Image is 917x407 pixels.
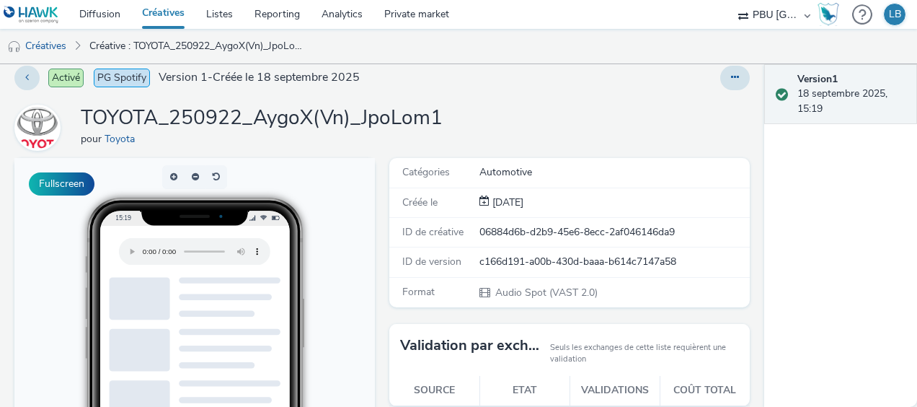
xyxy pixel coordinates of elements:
div: Création 18 septembre 2025, 15:19 [489,196,523,210]
li: QR Code [240,333,342,351]
div: 06884d6b-d2b9-45e6-8ecc-2af046146da9 [479,225,748,240]
a: Toyota [14,121,66,134]
div: LB [889,4,901,25]
span: QR Code [260,338,294,346]
img: Toyota [17,107,58,149]
span: Smartphone [260,303,306,312]
span: ID de version [402,255,461,268]
a: Toyota [105,132,141,146]
li: Smartphone [240,299,342,316]
span: Activé [48,69,84,87]
span: Audio Spot (VAST 2.0) [494,286,598,299]
span: Version 1 - Créée le 18 septembre 2025 [159,69,360,86]
a: Créative : TOYOTA_250922_AygoX(Vn)_JpoLom1 [82,29,311,64]
span: [DATE] [489,196,523,209]
img: audio [7,40,22,54]
span: 15:19 [101,56,117,64]
strong: Version 1 [797,72,838,86]
button: Fullscreen [29,172,94,196]
img: Hawk Academy [818,3,839,26]
span: ID de créative [402,225,464,239]
small: Seuls les exchanges de cette liste requièrent une validation [550,342,739,366]
span: Desktop [260,320,292,329]
span: pour [81,132,105,146]
div: 18 septembre 2025, 15:19 [797,72,905,116]
li: Desktop [240,316,342,333]
span: Format [402,285,435,299]
th: Source [389,376,479,406]
span: Créée le [402,196,438,209]
h3: Validation par exchange [400,335,543,356]
th: Coût total [660,376,750,406]
span: PG Spotify [94,69,150,87]
a: Hawk Academy [818,3,845,26]
span: Catégories [402,165,450,179]
th: Validations [570,376,660,406]
img: undefined Logo [4,6,59,24]
th: Etat [479,376,570,406]
h1: TOYOTA_250922_AygoX(Vn)_JpoLom1 [81,105,443,132]
div: c166d191-a00b-430d-baaa-b614c7147a58 [479,255,748,269]
div: Automotive [479,165,748,180]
